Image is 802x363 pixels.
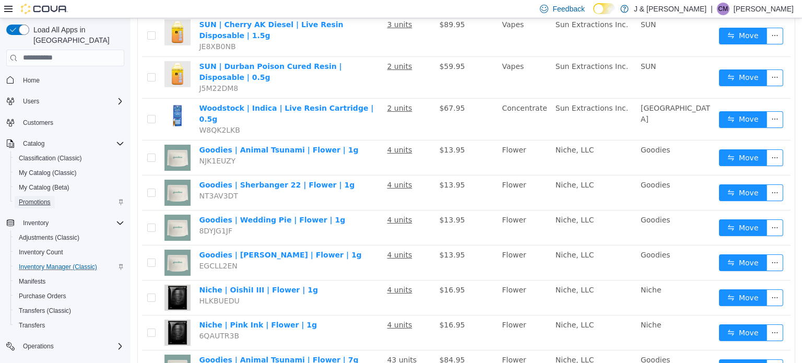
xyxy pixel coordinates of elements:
[510,267,531,276] span: Niche
[309,267,334,276] span: $16.95
[19,340,124,353] span: Operations
[15,305,124,317] span: Transfers (Classic)
[256,337,286,346] u: 43 units
[367,297,420,332] td: Flower
[2,94,128,109] button: Users
[68,127,228,136] a: Goodies | Animal Tsunami | Flower | 1g
[68,243,107,252] span: EGCLL2EN
[19,340,58,353] button: Operations
[2,216,128,230] button: Inventory
[636,341,653,358] button: icon: ellipsis
[2,115,128,130] button: Customers
[718,3,728,15] span: CM
[510,86,580,105] span: [GEOGRAPHIC_DATA]
[309,337,334,346] span: $84.95
[636,306,653,323] button: icon: ellipsis
[256,232,281,241] u: 4 units
[425,44,498,52] span: Sun Extractions Inc.
[19,116,124,129] span: Customers
[19,217,124,229] span: Inventory
[636,166,653,183] button: icon: ellipsis
[636,201,653,218] button: icon: ellipsis
[68,24,105,32] span: JE8XB0NB
[34,126,60,153] img: Goodies | Animal Tsunami | Flower | 1g hero shot
[15,196,55,208] a: Promotions
[19,292,66,300] span: Purchase Orders
[68,108,109,116] span: W8QK2LKB
[15,261,101,273] a: Inventory Manager (Classic)
[19,116,57,129] a: Customers
[23,139,44,148] span: Catalog
[15,290,124,302] span: Purchase Orders
[19,277,45,286] span: Manifests
[19,217,53,229] button: Inventory
[19,307,71,315] span: Transfers (Classic)
[15,275,124,288] span: Manifests
[15,275,50,288] a: Manifests
[256,197,281,206] u: 4 units
[636,93,653,110] button: icon: ellipsis
[68,162,224,171] a: Goodies | Sherbanger 22 | Flower | 1g
[68,208,102,217] span: 8DYJG1JF
[23,119,53,127] span: Customers
[256,127,281,136] u: 4 units
[29,25,124,45] span: Load All Apps in [GEOGRAPHIC_DATA]
[510,232,540,241] span: Goodies
[309,44,334,52] span: $59.95
[68,337,228,346] a: Goodies | Animal Tsunami | Flower | 7g
[510,302,531,311] span: Niche
[68,86,243,105] a: Woodstock | Indica | Live Resin Cartridge | 0.5g
[15,246,67,259] a: Inventory Count
[367,192,420,227] td: Flower
[15,319,49,332] a: Transfers
[309,2,334,10] span: $89.95
[15,290,70,302] a: Purchase Orders
[34,1,60,27] img: SUN | Cherry AK Diesel | Live Resin Disposable | 1.5g hero shot
[15,305,75,317] a: Transfers (Classic)
[588,236,636,253] button: icon: swapMove
[19,233,79,242] span: Adjustments (Classic)
[34,301,60,327] img: Niche | Pink Ink | Flower | 1g hero shot
[588,341,636,358] button: icon: swapMove
[15,167,81,179] a: My Catalog (Classic)
[256,267,281,276] u: 4 units
[34,43,60,69] img: SUN | Durban Poison Cured Resin | Disposable | 0.5g hero shot
[23,97,39,106] span: Users
[19,321,45,330] span: Transfers
[510,162,540,171] span: Goodies
[68,44,211,63] a: SUN | Durban Poison Cured Resin | Disposable | 0.5g
[19,154,82,162] span: Classification (Classic)
[15,231,124,244] span: Adjustments (Classic)
[734,3,794,15] p: [PERSON_NAME]
[19,95,124,108] span: Users
[19,198,51,206] span: Promotions
[510,44,526,52] span: SUN
[10,166,128,180] button: My Catalog (Classic)
[68,66,108,74] span: J5M22DM8
[19,169,77,177] span: My Catalog (Classic)
[425,267,464,276] span: Niche, LLC
[256,2,281,10] u: 3 units
[2,339,128,354] button: Operations
[68,2,213,21] a: SUN | Cherry AK Diesel | Live Resin Disposable | 1.5g
[10,245,128,260] button: Inventory Count
[21,4,68,14] img: Cova
[19,183,69,192] span: My Catalog (Beta)
[309,302,334,311] span: $16.95
[10,303,128,318] button: Transfers (Classic)
[588,131,636,148] button: icon: swapMove
[588,9,636,26] button: icon: swapMove
[68,267,187,276] a: Niche | OishiI III | Flower | 1g
[15,196,124,208] span: Promotions
[717,3,729,15] div: Cheyenne Mann
[367,39,420,80] td: Vapes
[19,74,44,87] a: Home
[552,4,584,14] span: Feedback
[510,2,526,10] span: SUN
[367,80,420,122] td: Concentrate
[309,197,334,206] span: $13.95
[510,197,540,206] span: Goodies
[593,3,615,14] input: Dark Mode
[425,337,464,346] span: Niche, LLC
[15,181,74,194] a: My Catalog (Beta)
